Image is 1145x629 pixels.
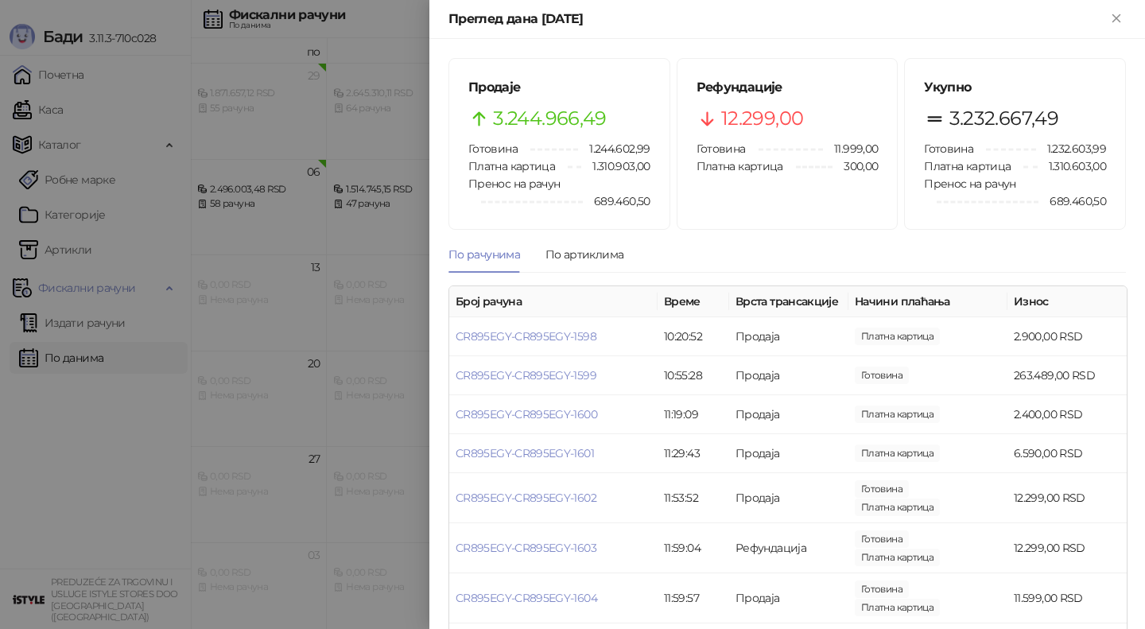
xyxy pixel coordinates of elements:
td: 11.599,00 RSD [1007,573,1127,623]
span: Готовина [468,142,518,156]
span: Готовина [924,142,973,156]
td: 12.299,00 RSD [1007,473,1127,523]
td: Продаја [729,395,848,434]
span: Готовина [697,142,746,156]
td: 2.400,00 RSD [1007,395,1127,434]
div: Преглед дана [DATE] [448,10,1107,29]
td: 6.590,00 RSD [1007,434,1127,473]
td: 11:53:52 [658,473,729,523]
a: CR895EGY-CR895EGY-1599 [456,368,596,382]
span: 2.900,00 [855,328,940,345]
span: Платна картица [697,159,783,173]
td: Рефундација [729,523,848,573]
h5: Укупно [924,78,1106,97]
span: 300,00 [855,549,940,566]
th: Број рачуна [449,286,658,317]
a: CR895EGY-CR895EGY-1604 [456,591,597,605]
span: 300,00 [833,157,878,175]
a: CR895EGY-CR895EGY-1603 [456,541,596,555]
div: По артиклима [545,246,623,263]
span: 3.232.667,49 [949,103,1058,134]
td: 263.489,00 RSD [1007,356,1127,395]
span: 12.299,00 [721,103,803,134]
button: Close [1107,10,1126,29]
td: Продаја [729,317,848,356]
span: 263.489,00 [855,367,909,384]
span: Пренос на рачун [468,177,560,191]
span: 2.400,00 [855,406,940,423]
span: 11.999,00 [855,480,909,498]
span: Платна картица [924,159,1011,173]
td: 11:59:57 [658,573,729,623]
span: 1.310.603,00 [1038,157,1106,175]
a: CR895EGY-CR895EGY-1598 [456,329,596,344]
span: 11.299,00 [855,580,909,598]
span: 1.244.602,99 [578,140,650,157]
h5: Рефундације [697,78,879,97]
span: 11.999,00 [823,140,878,157]
td: Продаја [729,473,848,523]
td: 11:29:43 [658,434,729,473]
span: 689.460,50 [1038,192,1106,210]
a: CR895EGY-CR895EGY-1601 [456,446,594,460]
a: CR895EGY-CR895EGY-1602 [456,491,596,505]
span: 6.590,00 [855,445,940,462]
td: 2.900,00 RSD [1007,317,1127,356]
span: 300,00 [855,499,940,516]
th: Износ [1007,286,1127,317]
th: Начини плаћања [848,286,1007,317]
span: 11.999,00 [855,530,909,548]
h5: Продаје [468,78,650,97]
td: 10:55:28 [658,356,729,395]
td: Продаја [729,434,848,473]
td: Продаја [729,356,848,395]
td: 10:20:52 [658,317,729,356]
td: 11:59:04 [658,523,729,573]
span: 3.244.966,49 [493,103,606,134]
a: CR895EGY-CR895EGY-1600 [456,407,597,421]
div: По рачунима [448,246,520,263]
td: Продаја [729,573,848,623]
span: Пренос на рачун [924,177,1015,191]
span: 689.460,50 [583,192,650,210]
th: Време [658,286,729,317]
span: Платна картица [468,159,555,173]
th: Врста трансакције [729,286,848,317]
td: 11:19:09 [658,395,729,434]
span: 300,00 [855,599,940,616]
span: 1.232.603,99 [1036,140,1106,157]
span: 1.310.903,00 [581,157,650,175]
td: 12.299,00 RSD [1007,523,1127,573]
